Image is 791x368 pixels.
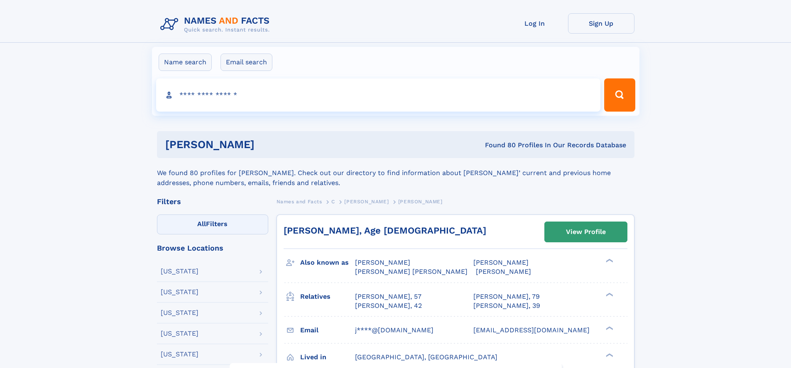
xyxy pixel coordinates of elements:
[165,139,370,150] h1: [PERSON_NAME]
[161,310,198,316] div: [US_STATE]
[604,352,614,358] div: ❯
[473,326,590,334] span: [EMAIL_ADDRESS][DOMAIN_NAME]
[300,256,355,270] h3: Also known as
[568,13,634,34] a: Sign Up
[159,54,212,71] label: Name search
[355,268,468,275] span: [PERSON_NAME] [PERSON_NAME]
[157,13,277,36] img: Logo Names and Facts
[355,353,497,361] span: [GEOGRAPHIC_DATA], [GEOGRAPHIC_DATA]
[604,258,614,263] div: ❯
[604,78,635,112] button: Search Button
[370,141,626,150] div: Found 80 Profiles In Our Records Database
[277,196,322,207] a: Names and Facts
[157,214,268,234] label: Filters
[331,199,335,205] span: C
[476,268,531,275] span: [PERSON_NAME]
[473,301,540,310] a: [PERSON_NAME], 39
[355,292,421,301] a: [PERSON_NAME], 57
[604,292,614,297] div: ❯
[161,330,198,337] div: [US_STATE]
[157,198,268,205] div: Filters
[300,290,355,304] h3: Relatives
[355,301,422,310] a: [PERSON_NAME], 42
[161,351,198,358] div: [US_STATE]
[502,13,568,34] a: Log In
[331,196,335,207] a: C
[398,199,443,205] span: [PERSON_NAME]
[300,350,355,364] h3: Lived in
[473,292,540,301] a: [PERSON_NAME], 79
[473,258,529,266] span: [PERSON_NAME]
[284,225,486,236] a: [PERSON_NAME], Age [DEMOGRAPHIC_DATA]
[156,78,601,112] input: search input
[157,158,634,188] div: We found 80 profiles for [PERSON_NAME]. Check out our directory to find information about [PERSON...
[566,222,606,241] div: View Profile
[344,196,389,207] a: [PERSON_NAME]
[545,222,627,242] a: View Profile
[220,54,272,71] label: Email search
[344,199,389,205] span: [PERSON_NAME]
[161,268,198,275] div: [US_STATE]
[604,325,614,331] div: ❯
[157,244,268,252] div: Browse Locations
[300,323,355,337] h3: Email
[197,220,206,228] span: All
[161,289,198,295] div: [US_STATE]
[355,258,410,266] span: [PERSON_NAME]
